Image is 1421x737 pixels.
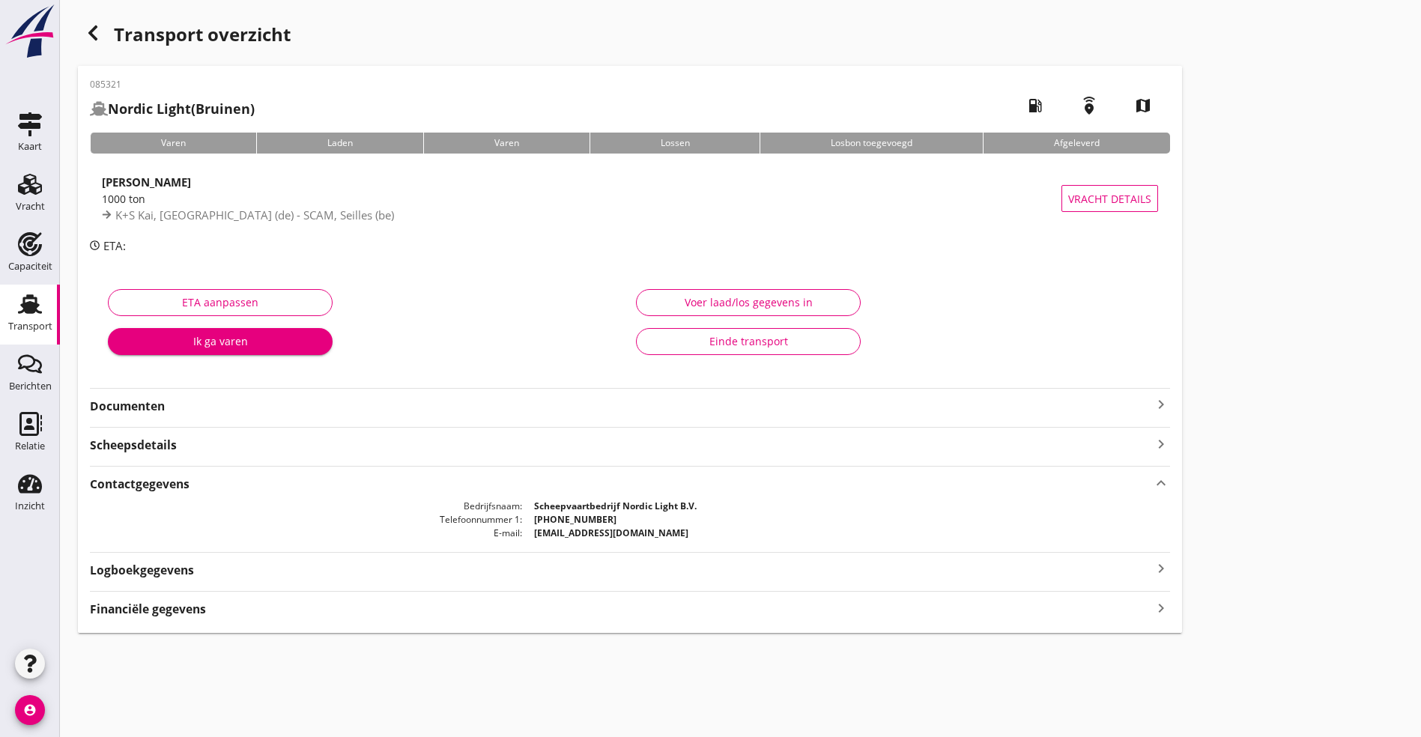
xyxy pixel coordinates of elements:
[108,100,191,118] strong: Nordic Light
[1068,191,1151,207] span: Vracht details
[1152,473,1170,493] i: keyboard_arrow_up
[1014,85,1056,127] i: local_gas_station
[649,294,848,310] div: Voer laad/los gegevens in
[108,289,333,316] button: ETA aanpassen
[649,333,848,349] div: Einde transport
[3,4,57,59] img: logo-small.a267ee39.svg
[1152,559,1170,579] i: keyboard_arrow_right
[90,133,256,154] div: Varen
[90,500,522,513] dt: Bedrijfsnaam
[636,328,861,355] button: Einde transport
[760,133,983,154] div: Losbon toegevoegd
[90,437,177,454] strong: Scheepsdetails
[90,166,1170,231] a: [PERSON_NAME]1000 tonK+S Kai, [GEOGRAPHIC_DATA] (de) - SCAM, Seilles (be)Vracht details
[120,333,321,349] div: Ik ga varen
[90,601,206,618] strong: Financiële gegevens
[8,261,52,271] div: Capaciteit
[1152,434,1170,454] i: keyboard_arrow_right
[983,133,1170,154] div: Afgeleverd
[108,328,333,355] button: Ik ga varen
[16,201,45,211] div: Vracht
[1122,85,1164,127] i: map
[423,133,590,154] div: Varen
[103,238,126,253] span: ETA:
[18,142,42,151] div: Kaart
[1068,85,1110,127] i: emergency_share
[8,321,52,331] div: Transport
[90,476,190,493] strong: Contactgegevens
[1152,598,1170,618] i: keyboard_arrow_right
[90,527,522,540] dt: E-mail
[590,133,760,154] div: Lossen
[1152,395,1170,413] i: keyboard_arrow_right
[90,562,194,579] strong: Logboekgegevens
[121,294,320,310] div: ETA aanpassen
[90,398,1152,415] strong: Documenten
[534,513,616,526] strong: [PHONE_NUMBER]
[534,500,697,512] strong: Scheepvaartbedrijf Nordic Light B.V.
[15,441,45,451] div: Relatie
[90,99,255,119] h2: (Bruinen)
[78,18,1182,54] div: Transport overzicht
[1061,185,1158,212] button: Vracht details
[534,527,688,539] strong: [EMAIL_ADDRESS][DOMAIN_NAME]
[90,513,522,527] dt: Telefoonnummer 1
[102,175,191,189] strong: [PERSON_NAME]
[90,78,255,91] p: 085321
[15,501,45,511] div: Inzicht
[102,191,1061,207] div: 1000 ton
[15,695,45,725] i: account_circle
[256,133,423,154] div: Laden
[9,381,52,391] div: Berichten
[636,289,861,316] button: Voer laad/los gegevens in
[115,207,394,222] span: K+S Kai, [GEOGRAPHIC_DATA] (de) - SCAM, Seilles (be)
